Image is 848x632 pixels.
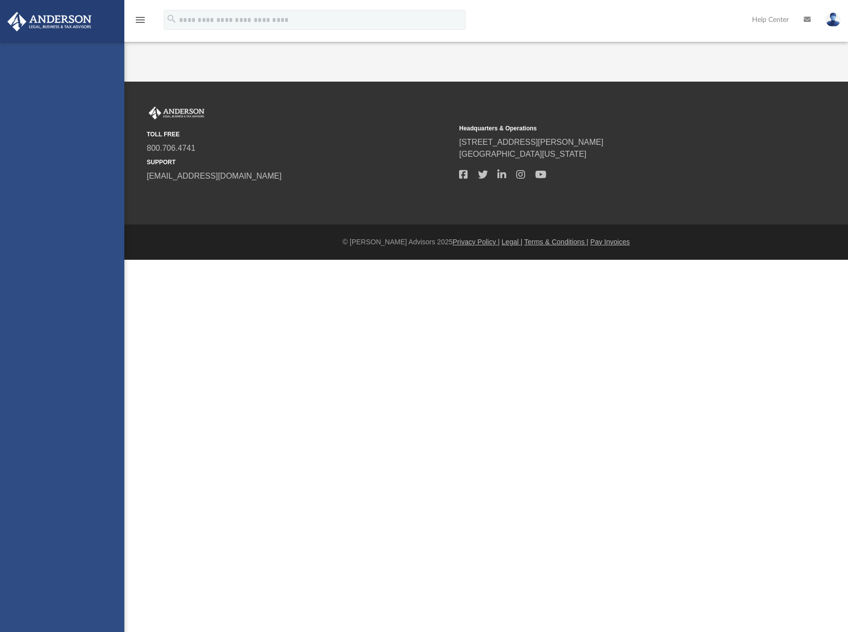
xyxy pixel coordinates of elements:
div: © [PERSON_NAME] Advisors 2025 [124,237,848,247]
a: Privacy Policy | [453,238,500,246]
small: Headquarters & Operations [459,124,764,133]
a: menu [134,19,146,26]
i: search [166,13,177,24]
i: menu [134,14,146,26]
a: [EMAIL_ADDRESS][DOMAIN_NAME] [147,172,282,180]
img: Anderson Advisors Platinum Portal [147,106,206,119]
img: User Pic [826,12,841,27]
small: SUPPORT [147,158,452,167]
small: TOLL FREE [147,130,452,139]
a: Terms & Conditions | [524,238,588,246]
a: Legal | [502,238,523,246]
img: Anderson Advisors Platinum Portal [4,12,94,31]
a: Pay Invoices [590,238,630,246]
a: [STREET_ADDRESS][PERSON_NAME] [459,138,603,146]
a: [GEOGRAPHIC_DATA][US_STATE] [459,150,586,158]
a: 800.706.4741 [147,144,195,152]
